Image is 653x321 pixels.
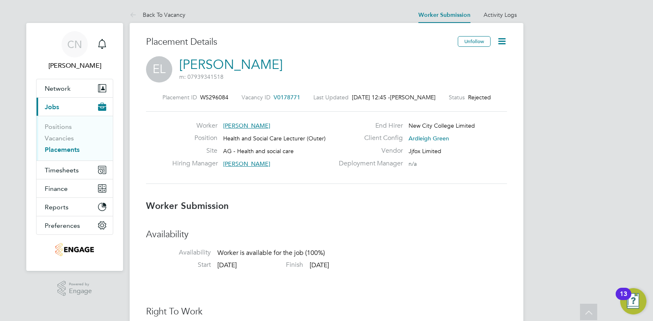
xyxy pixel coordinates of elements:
label: Availability [146,248,211,257]
span: EL [146,56,172,83]
span: [DATE] [310,261,329,269]
button: Open Resource Center, 13 new notifications [620,288,646,314]
label: Finish [238,261,303,269]
span: m: 07939341518 [179,73,224,80]
label: Vendor [334,147,403,155]
span: [PERSON_NAME] [223,122,270,129]
span: Rejected [468,94,491,101]
div: 13 [620,294,627,305]
button: Finance [37,179,113,197]
a: Back To Vacancy [130,11,185,18]
a: [PERSON_NAME] [179,57,283,73]
span: New City College Limited [409,122,475,129]
label: Site [172,147,217,155]
label: Placement ID [162,94,197,101]
button: Timesheets [37,161,113,179]
span: Reports [45,203,68,211]
span: Jjfox Limited [409,147,441,155]
a: Vacancies [45,134,74,142]
h3: Placement Details [146,36,452,48]
label: Last Updated [313,94,349,101]
a: Placements [45,146,80,154]
a: CN[PERSON_NAME] [36,31,113,71]
a: Powered byEngage [57,281,92,296]
span: Ardleigh Green [409,135,449,142]
span: V0178771 [274,94,300,101]
h3: Availability [146,229,507,241]
button: Network [37,79,113,97]
button: Jobs [37,98,113,116]
span: WS296084 [200,94,228,101]
span: Network [45,85,71,92]
span: Jobs [45,103,59,111]
span: Timesheets [45,166,79,174]
label: Start [146,261,211,269]
label: Position [172,134,217,142]
span: [PERSON_NAME] [223,160,270,167]
img: jjfox-logo-retina.png [55,243,94,256]
span: Engage [69,288,92,295]
a: Positions [45,123,72,131]
span: AG - Health and social care [223,147,294,155]
label: Worker [172,122,217,130]
span: [DATE] [217,261,237,269]
button: Reports [37,198,113,216]
label: Vacancy ID [242,94,270,101]
label: Hiring Manager [172,159,217,168]
label: Client Config [334,134,403,142]
span: Powered by [69,281,92,288]
span: Finance [45,185,68,193]
a: Activity Logs [484,11,517,18]
a: Go to home page [36,243,113,256]
nav: Main navigation [26,23,123,271]
label: Status [449,94,465,101]
span: [PERSON_NAME] [390,94,436,101]
button: Unfollow [458,36,491,47]
label: Deployment Manager [334,159,403,168]
a: Worker Submission [418,11,470,18]
span: n/a [409,160,417,167]
span: [DATE] 12:45 - [352,94,390,101]
label: End Hirer [334,122,403,130]
span: Worker is available for the job (100%) [217,249,325,257]
span: Preferences [45,222,80,229]
h3: Right To Work [146,306,507,318]
span: CN [67,39,82,50]
span: Charlie Nunn [36,61,113,71]
span: Health and Social Care Lecturer (Outer) [223,135,326,142]
button: Preferences [37,216,113,234]
div: Jobs [37,116,113,160]
b: Worker Submission [146,200,229,211]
